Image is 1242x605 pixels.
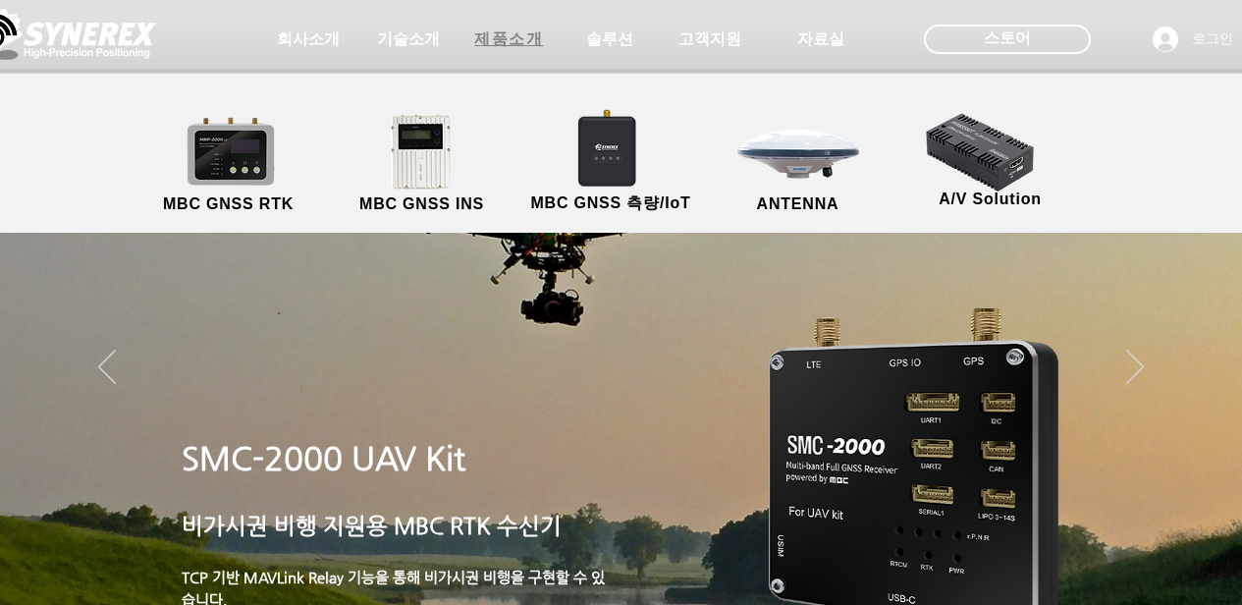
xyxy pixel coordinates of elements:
span: 스토어 [984,27,1031,49]
a: 자료실 [772,20,870,59]
img: SynRTK__.png [559,97,659,197]
span: 기술소개 [377,29,440,50]
span: ANTENNA [757,195,839,213]
span: 회사소개 [277,29,340,50]
span: 제품소개 [474,29,543,50]
a: ANTENNA [710,113,887,216]
div: 스토어 [924,25,1091,54]
a: 제품소개 [460,20,559,59]
span: MBC GNSS 측량/IoT [530,193,690,214]
span: 비가시권 비행 지원 [182,513,366,538]
button: 이전 [98,350,116,387]
a: 비가시권 비행 지원용 MBC RTK 수신기 [182,513,562,538]
span: MBC GNSS INS [359,195,484,213]
span: 로그인 [1185,29,1240,49]
img: MGI2000_front-removebg-preview (1).png [364,109,485,194]
a: 솔루션 [561,20,659,59]
iframe: Wix Chat [879,84,1242,605]
span: 솔루션 [586,29,633,50]
a: MBC GNSS RTK [140,113,317,216]
a: 회사소개 [259,20,357,59]
span: 고객지원 [678,29,741,50]
span: MBC GNSS RTK [163,195,294,213]
a: MBC GNSS INS [334,113,511,216]
a: 기술소개 [359,20,458,59]
span: 용 MBC RTK 수신기 [366,513,562,538]
a: MBC GNSS 측량/IoT [515,113,707,216]
span: 자료실 [797,29,844,50]
a: 고객지원 [661,20,759,59]
a: SMC-2000 UAV Kit [182,440,465,477]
